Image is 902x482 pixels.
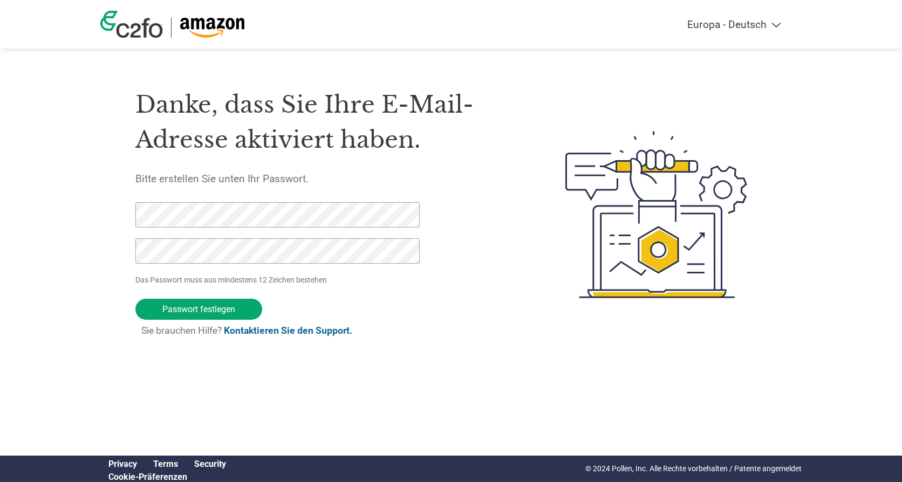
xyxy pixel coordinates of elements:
p: Das Passwort muss aus mindestens 12 Zeichen bestehen [135,274,423,286]
div: Open Cookie Preferences Modal [100,472,234,482]
img: Amazon [180,18,245,38]
input: Passwort festlegen [135,299,262,320]
a: Security [194,459,226,469]
a: Cookie Preferences, opens a dedicated popup modal window [108,472,187,482]
a: Privacy [108,459,137,469]
span: Sie brauchen Hilfe? [141,325,352,336]
img: create-password [546,72,767,357]
p: © 2024 Pollen, Inc. Alle Rechte vorbehalten / Patente angemeldet [585,463,802,474]
h1: Danke, dass Sie Ihre E-Mail-Adresse aktiviert haben. [135,87,514,157]
h5: Bitte erstellen Sie unten Ihr Passwort. [135,173,514,185]
a: Terms [153,459,178,469]
a: Kontaktieren Sie den Support. [224,325,352,336]
img: c2fo logo [100,11,163,38]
